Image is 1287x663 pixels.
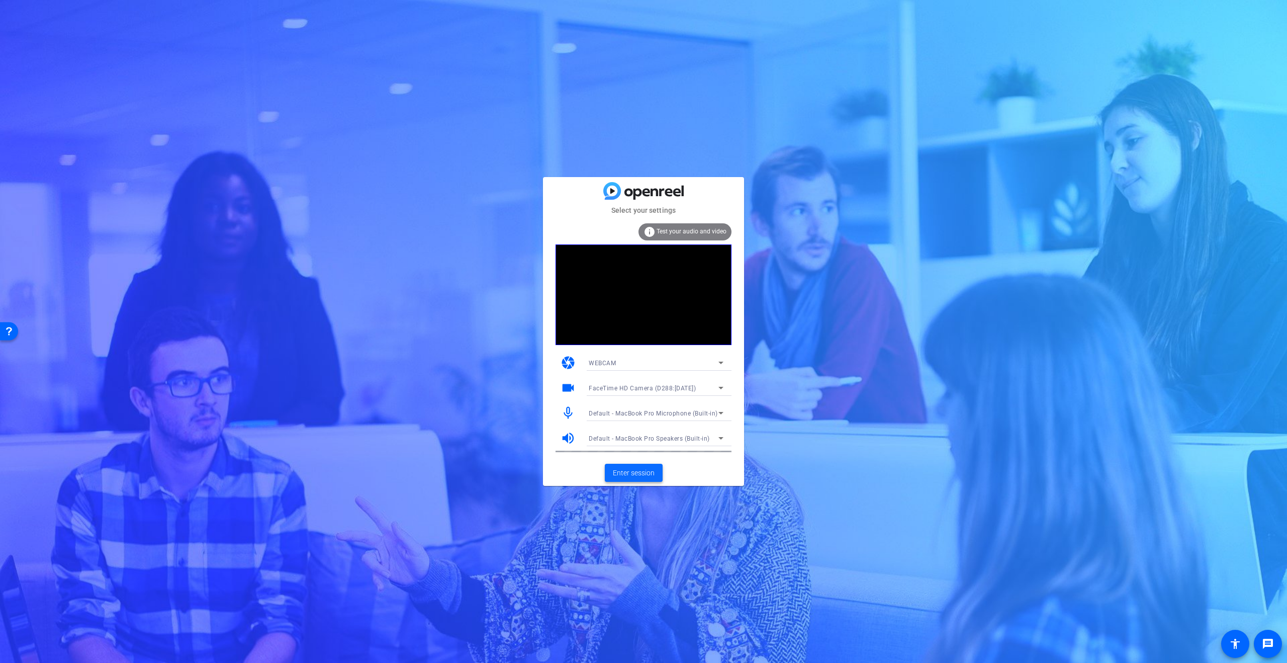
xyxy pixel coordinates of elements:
span: Default - MacBook Pro Speakers (Built-in) [589,435,710,442]
mat-icon: volume_up [561,431,576,446]
mat-icon: camera [561,355,576,370]
span: FaceTime HD Camera (D288:[DATE]) [589,385,696,392]
mat-card-subtitle: Select your settings [543,205,744,216]
span: Enter session [613,468,655,478]
mat-icon: message [1262,638,1274,650]
span: Test your audio and video [657,228,726,235]
mat-icon: accessibility [1229,638,1241,650]
mat-icon: videocam [561,380,576,395]
span: WEBCAM [589,360,616,367]
mat-icon: info [643,226,656,238]
span: Default - MacBook Pro Microphone (Built-in) [589,410,718,417]
mat-icon: mic_none [561,405,576,421]
button: Enter session [605,464,663,482]
img: blue-gradient.svg [603,182,684,200]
